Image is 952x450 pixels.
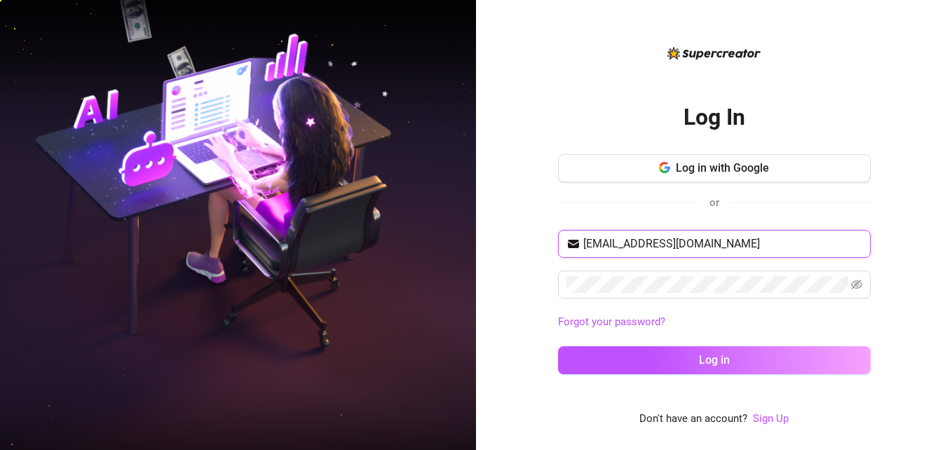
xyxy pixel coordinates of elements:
span: Don't have an account? [639,411,747,428]
span: eye-invisible [851,279,862,290]
span: Log in [699,353,730,367]
a: Sign Up [753,412,789,425]
img: logo-BBDzfeDw.svg [667,47,761,60]
button: Log in [558,346,871,374]
a: Forgot your password? [558,314,871,331]
span: or [709,196,719,209]
button: Log in with Google [558,154,871,182]
a: Forgot your password? [558,315,665,328]
input: Your email [583,236,862,252]
span: Log in with Google [676,161,769,175]
h2: Log In [684,103,745,132]
a: Sign Up [753,411,789,428]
